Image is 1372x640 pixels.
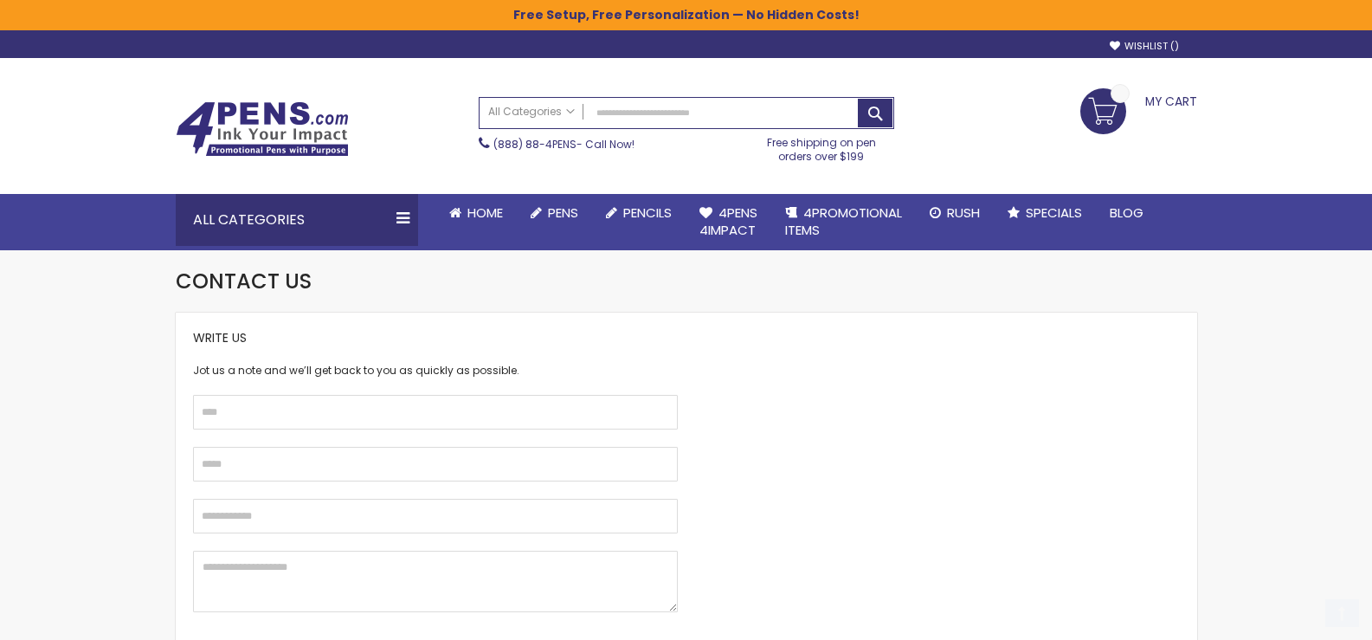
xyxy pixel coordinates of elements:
[592,194,686,232] a: Pencils
[548,204,578,222] span: Pens
[947,204,980,222] span: Rush
[493,137,634,152] span: - Call Now!
[488,105,575,119] span: All Categories
[176,267,312,295] span: Contact Us
[193,364,678,378] div: Jot us a note and we’ll get back to you as quickly as possible.
[994,194,1096,232] a: Specials
[1325,599,1359,627] a: Top
[435,194,517,232] a: Home
[1110,40,1179,53] a: Wishlist
[686,194,771,250] a: 4Pens4impact
[1110,204,1143,222] span: Blog
[193,329,247,346] span: Write Us
[785,204,902,239] span: 4PROMOTIONAL ITEMS
[699,204,757,239] span: 4Pens 4impact
[176,194,418,246] div: All Categories
[480,98,583,126] a: All Categories
[467,204,503,222] span: Home
[493,137,576,152] a: (888) 88-4PENS
[1026,204,1082,222] span: Specials
[771,194,916,250] a: 4PROMOTIONALITEMS
[749,129,894,164] div: Free shipping on pen orders over $199
[1096,194,1157,232] a: Blog
[916,194,994,232] a: Rush
[517,194,592,232] a: Pens
[623,204,672,222] span: Pencils
[176,101,349,157] img: 4Pens Custom Pens and Promotional Products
